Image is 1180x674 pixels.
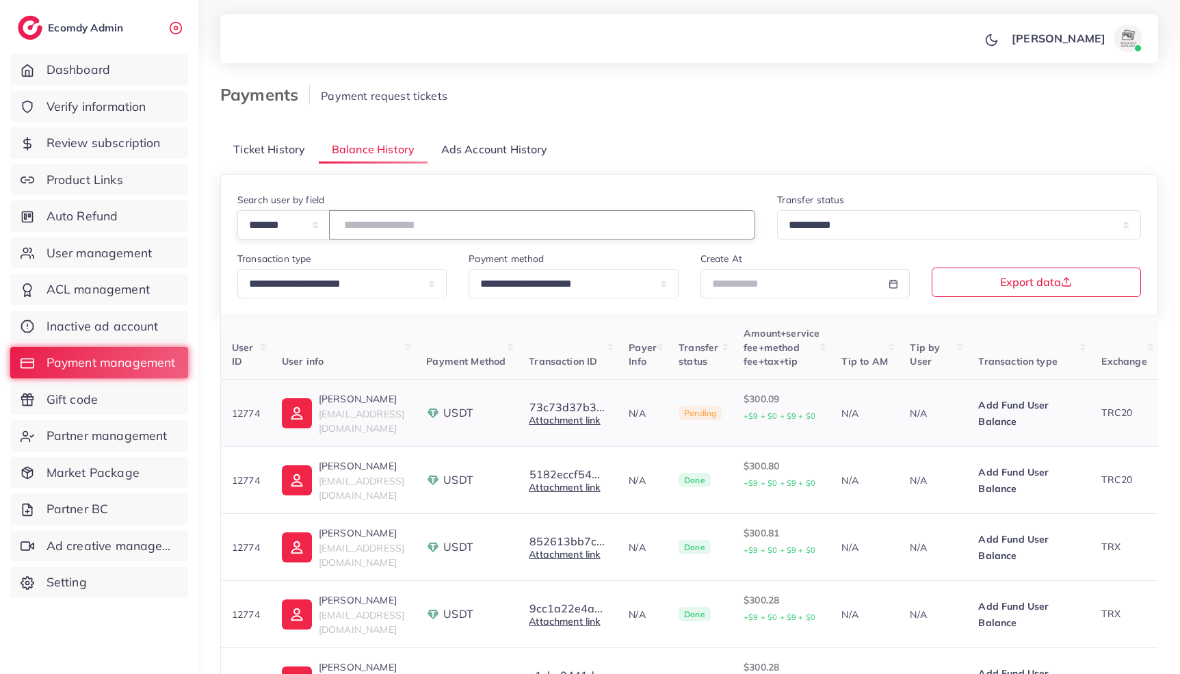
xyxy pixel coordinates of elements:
p: N/A [841,405,888,422]
p: N/A [629,539,657,556]
button: Export data [932,268,1141,297]
p: N/A [910,539,956,556]
span: USDT [443,606,473,622]
a: Attachment link [529,481,600,493]
span: Amount+service fee+method fee+tax+tip [744,327,820,367]
span: [EMAIL_ADDRESS][DOMAIN_NAME] [319,609,404,635]
p: [PERSON_NAME] [319,458,404,474]
div: TRC20 [1101,406,1146,419]
p: [PERSON_NAME] [319,391,404,407]
a: Verify information [10,91,188,122]
span: Setting [47,573,87,591]
a: Auto Refund [10,200,188,232]
span: [EMAIL_ADDRESS][DOMAIN_NAME] [319,542,404,568]
span: Transfer status [679,341,718,367]
h2: Ecomdy Admin [48,21,127,34]
span: User management [47,244,152,262]
label: Search user by field [237,193,324,207]
img: ic-user-info.36bf1079.svg [282,532,312,562]
p: N/A [841,472,888,489]
p: N/A [910,472,956,489]
span: Tip by User [910,341,940,367]
p: [PERSON_NAME] [319,525,404,541]
img: ic-user-info.36bf1079.svg [282,465,312,495]
a: Payment management [10,347,188,378]
label: Transfer status [777,193,844,207]
span: Ads Account History [441,142,548,157]
button: 73c73d37b3... [529,401,605,413]
span: Gift code [47,391,98,409]
p: Add Fund User Balance [978,598,1079,631]
p: $300.09 [744,391,820,424]
img: payment [426,541,440,554]
span: Partner BC [47,500,109,518]
img: ic-user-info.36bf1079.svg [282,599,312,630]
a: Attachment link [529,414,600,426]
span: Done [679,540,711,555]
p: [PERSON_NAME] [319,592,404,608]
span: USDT [443,539,473,555]
span: Transaction ID [529,355,597,367]
img: logo [18,16,42,40]
span: Payment management [47,354,176,372]
a: Attachment link [529,548,600,560]
a: Partner management [10,420,188,452]
span: USDT [443,405,473,421]
span: Ticket History [233,142,305,157]
p: [PERSON_NAME] [1012,30,1105,47]
span: Auto Refund [47,207,118,225]
span: USDT [443,472,473,488]
a: Gift code [10,384,188,415]
div: TRX [1101,607,1146,621]
span: Product Links [47,171,123,189]
span: Tip to AM [841,355,887,367]
button: 9cc1a22e4a... [529,602,603,614]
span: Done [679,473,711,488]
span: User info [282,355,324,367]
span: Market Package [47,464,140,482]
span: [EMAIL_ADDRESS][DOMAIN_NAME] [319,408,404,434]
span: Ad creative management [47,537,178,555]
img: payment [426,474,440,487]
p: Add Fund User Balance [978,397,1079,430]
p: N/A [841,539,888,556]
img: avatar [1114,25,1142,52]
p: 12774 [232,472,260,489]
p: $300.80 [744,458,820,491]
span: Payer Info [629,341,657,367]
span: [EMAIL_ADDRESS][DOMAIN_NAME] [319,475,404,501]
img: ic-user-info.36bf1079.svg [282,398,312,428]
a: logoEcomdy Admin [18,16,127,40]
p: $300.81 [744,525,820,558]
span: Exchange [1101,355,1146,367]
p: Add Fund User Balance [978,464,1079,497]
span: Pending [679,406,722,421]
p: Add Fund User Balance [978,531,1079,564]
p: 12774 [232,405,260,422]
span: Payment request tickets [321,89,447,103]
p: 12774 [232,606,260,623]
span: Balance History [332,142,415,157]
label: Transaction type [237,252,311,265]
label: Payment method [469,252,544,265]
small: +$9 + $0 + $9 + $0 [744,612,815,622]
img: payment [426,406,440,420]
span: User ID [232,341,254,367]
span: Transaction type [978,355,1058,367]
a: Attachment link [529,615,600,627]
p: N/A [629,472,657,489]
a: Product Links [10,164,188,196]
a: Review subscription [10,127,188,159]
p: N/A [629,606,657,623]
a: ACL management [10,274,188,305]
span: Dashboard [47,61,110,79]
small: +$9 + $0 + $9 + $0 [744,411,815,421]
span: Review subscription [47,134,161,152]
a: Market Package [10,457,188,489]
div: TRX [1101,540,1146,554]
label: Create At [700,252,742,265]
div: TRC20 [1101,473,1146,487]
span: Payment Method [426,355,506,367]
p: N/A [910,606,956,623]
h3: Payments [220,85,310,105]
